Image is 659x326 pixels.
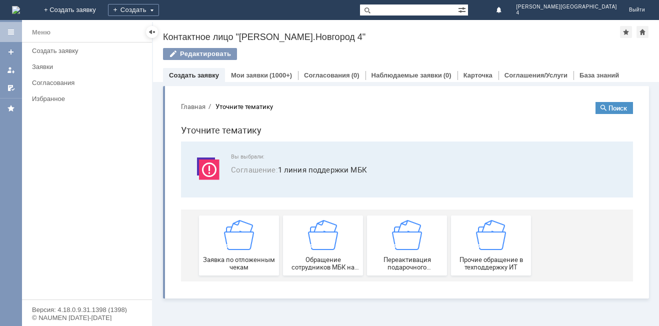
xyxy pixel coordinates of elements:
[113,162,187,177] span: Обращение сотрудников МБК на недоступность тех. поддержки
[135,126,165,156] img: getfafe0041f1c547558d014b707d1d9f05
[163,32,620,42] div: Контактное лицо "[PERSON_NAME].Новгород 4"
[422,8,460,20] button: Поиск
[463,71,492,79] a: Карточка
[351,71,359,79] div: (0)
[32,95,135,102] div: Избранное
[12,6,20,14] img: logo
[32,26,50,38] div: Меню
[516,4,617,10] span: [PERSON_NAME][GEOGRAPHIC_DATA]
[458,4,468,14] span: Расширенный поиск
[636,26,648,38] div: Сделать домашней страницей
[146,26,158,38] div: Скрыть меню
[42,9,100,16] div: Уточните тематику
[169,71,219,79] a: Создать заявку
[231,71,268,79] a: Мои заявки
[32,63,146,70] div: Заявки
[620,26,632,38] div: Добавить в избранное
[8,8,32,17] button: Главная
[197,162,271,177] span: Переактивация подарочного сертификата
[371,71,442,79] a: Наблюдаемые заявки
[32,47,146,54] div: Создать заявку
[3,62,19,78] a: Мои заявки
[219,126,249,156] img: getfafe0041f1c547558d014b707d1d9f05
[443,71,451,79] div: (0)
[26,121,106,181] button: Заявка по отложенным чекам
[304,71,350,79] a: Согласования
[32,314,142,321] div: © NAUMEN [DATE]-[DATE]
[8,29,460,43] h1: Уточните тематику
[32,79,146,86] div: Согласования
[303,126,333,156] img: getfafe0041f1c547558d014b707d1d9f05
[28,59,150,74] a: Заявки
[28,75,150,90] a: Согласования
[269,71,292,79] div: (1000+)
[579,71,619,79] a: База знаний
[278,121,358,181] a: Прочие обращение в техподдержку ИТ
[108,4,159,16] div: Создать
[12,6,20,14] a: Перейти на домашнюю страницу
[504,71,567,79] a: Соглашения/Услуги
[58,70,448,81] span: 1 линия поддержки МБК
[32,306,142,313] div: Версия: 4.18.0.9.31.1398 (1398)
[28,43,150,58] a: Создать заявку
[58,70,105,80] span: Соглашение :
[51,126,81,156] img: getfafe0041f1c547558d014b707d1d9f05
[516,10,617,16] span: 4
[58,59,448,66] span: Вы выбрали:
[3,80,19,96] a: Мои согласования
[29,162,103,177] span: Заявка по отложенным чекам
[3,44,19,60] a: Создать заявку
[20,59,50,89] img: svg%3E
[194,121,274,181] a: Переактивация подарочного сертификата
[110,121,190,181] button: Обращение сотрудников МБК на недоступность тех. поддержки
[281,162,355,177] span: Прочие обращение в техподдержку ИТ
